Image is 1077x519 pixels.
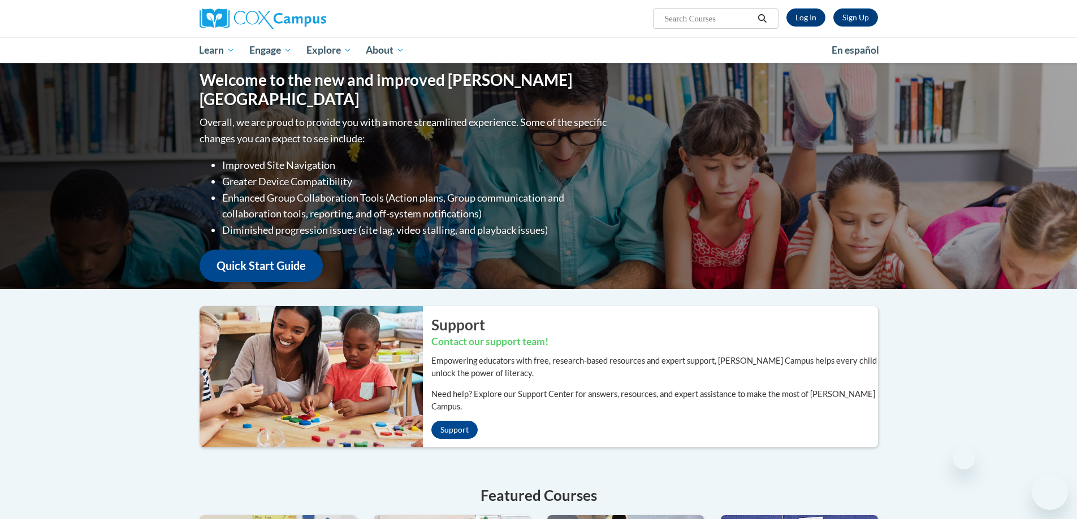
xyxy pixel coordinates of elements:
iframe: Button to launch messaging window [1032,474,1068,510]
span: Explore [306,43,352,57]
a: Cox Campus [200,8,414,29]
li: Enhanced Group Collaboration Tools (Action plans, Group communication and collaboration tools, re... [222,190,609,223]
input: Search Courses [663,12,754,25]
p: Empowering educators with free, research-based resources and expert support, [PERSON_NAME] Campus... [431,355,878,380]
a: Learn [192,37,243,63]
li: Diminished progression issues (site lag, video stalling, and playback issues) [222,222,609,238]
span: Engage [249,43,292,57]
a: Quick Start Guide [200,250,323,282]
a: About [358,37,412,63]
span: About [366,43,404,57]
span: En español [832,44,879,56]
h2: Support [431,315,878,335]
h1: Welcome to the new and improved [PERSON_NAME][GEOGRAPHIC_DATA] [200,71,609,108]
h3: Contact our support team! [431,335,878,349]
iframe: Close message [953,447,975,469]
button: Search [754,12,771,25]
a: En español [824,38,886,62]
p: Need help? Explore our Support Center for answers, resources, and expert assistance to make the m... [431,388,878,413]
li: Improved Site Navigation [222,157,609,173]
span: Learn [199,43,235,57]
a: Explore [299,37,359,63]
p: Overall, we are proud to provide you with a more streamlined experience. Some of the specific cha... [200,114,609,147]
li: Greater Device Compatibility [222,173,609,190]
img: Cox Campus [200,8,326,29]
a: Support [431,421,478,439]
div: Main menu [183,37,895,63]
a: Register [833,8,878,27]
a: Log In [786,8,825,27]
h4: Featured Courses [200,485,878,507]
a: Engage [242,37,299,63]
img: ... [191,306,423,447]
